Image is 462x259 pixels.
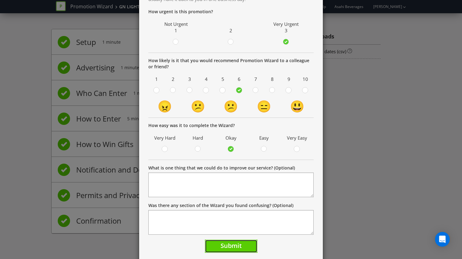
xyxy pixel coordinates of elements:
[266,74,279,84] span: 8
[148,122,314,129] p: How easy was it to complete the Wizard?
[164,21,188,27] span: Not Urgent
[284,133,311,143] span: Very Easy
[299,74,312,84] span: 10
[166,74,180,84] span: 2
[251,133,278,143] span: Easy
[273,21,299,27] span: Very Urgent
[217,133,245,143] span: Okay
[151,133,178,143] span: Very Hard
[148,202,293,209] label: Was there any section of the Wizard you found confusing? (Optional)
[148,58,314,70] p: How likely is it that you would recommend Promotion Wizard to a colleague or friend?
[148,9,314,15] p: How urgent is this promotion?
[183,74,197,84] span: 3
[214,98,248,114] td: 😕
[148,165,295,171] label: What is one thing that we could do to improve our service? (Optional)
[182,98,215,114] td: 😕
[148,98,182,114] td: 😠
[248,98,281,114] td: 😑
[282,74,296,84] span: 9
[150,74,163,84] span: 1
[249,74,263,84] span: 7
[216,74,229,84] span: 5
[285,27,288,34] span: 3
[185,133,212,143] span: Hard
[199,74,213,84] span: 4
[221,241,242,250] span: Submit
[233,74,246,84] span: 6
[174,27,177,34] span: 1
[205,240,257,253] button: Submit
[229,27,232,34] span: 2
[280,98,314,114] td: 😃
[435,232,450,247] div: Open Intercom Messenger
